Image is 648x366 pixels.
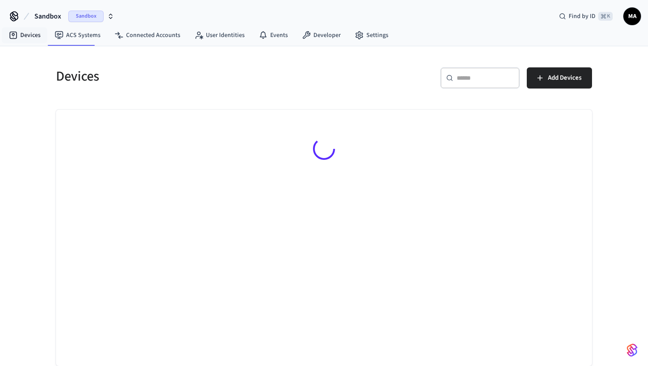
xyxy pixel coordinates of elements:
a: Settings [348,27,395,43]
span: MA [624,8,640,24]
span: Sandbox [34,11,61,22]
button: MA [623,7,641,25]
a: ACS Systems [48,27,108,43]
a: Connected Accounts [108,27,187,43]
a: Devices [2,27,48,43]
button: Add Devices [527,67,592,89]
img: SeamLogoGradient.69752ec5.svg [627,343,637,357]
span: Sandbox [68,11,104,22]
span: Find by ID [569,12,596,21]
a: Developer [295,27,348,43]
a: User Identities [187,27,252,43]
span: ⌘ K [598,12,613,21]
a: Events [252,27,295,43]
div: Find by ID⌘ K [552,8,620,24]
span: Add Devices [548,72,581,84]
h5: Devices [56,67,319,85]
